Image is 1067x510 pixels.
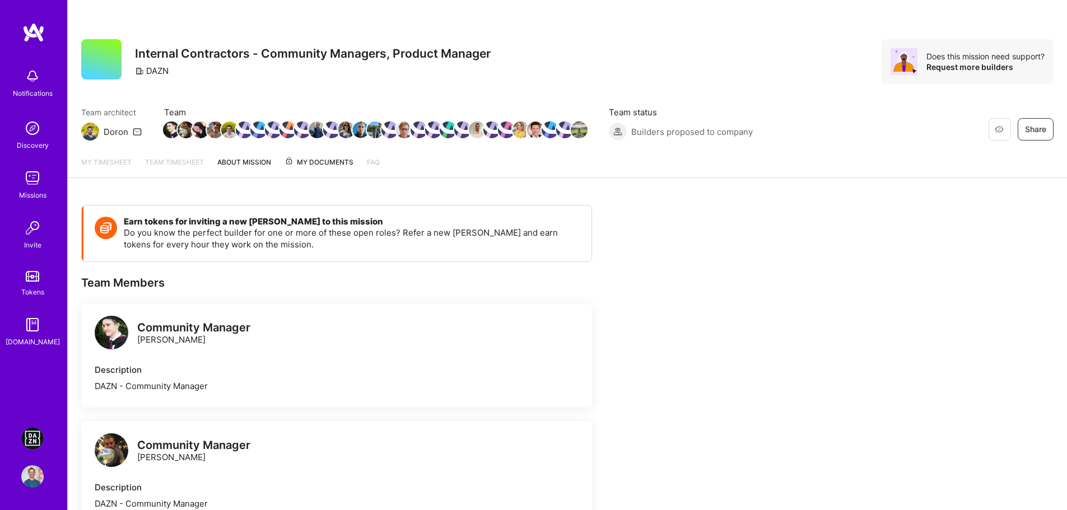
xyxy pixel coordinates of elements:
span: My Documents [285,156,353,169]
img: Invite [21,217,44,239]
img: Team Member Avatar [294,121,311,138]
div: Community Manager [137,322,250,334]
img: Team Member Avatar [163,121,180,138]
img: Team Member Avatar [367,121,384,138]
img: Team Member Avatar [556,121,573,138]
img: Team Member Avatar [265,121,282,138]
div: Missions [19,189,46,201]
a: Team Member Avatar [237,120,251,139]
img: Team Member Avatar [323,121,340,138]
a: Team Member Avatar [353,120,368,139]
span: Share [1025,124,1046,135]
img: Team Member Avatar [411,121,427,138]
div: [PERSON_NAME] [137,439,250,463]
img: Team Member Avatar [178,121,194,138]
a: Team Member Avatar [324,120,339,139]
i: icon CompanyGray [135,67,144,76]
a: Team Member Avatar [295,120,310,139]
a: Team Member Avatar [397,120,412,139]
a: Team Member Avatar [499,120,514,139]
img: Team Member Avatar [483,121,500,138]
a: Team Member Avatar [557,120,572,139]
i: icon EyeClosed [995,125,1004,134]
a: Team Member Avatar [441,120,455,139]
img: logo [22,22,45,43]
img: tokens [26,271,39,282]
img: Avatar [891,48,917,75]
a: Team Member Avatar [528,120,543,139]
img: guide book [21,314,44,336]
a: logo [95,316,128,352]
a: Team Member Avatar [470,120,484,139]
div: Community Manager [137,439,250,451]
img: Team Member Avatar [469,121,486,138]
h3: Internal Contractors - Community Managers, Product Manager [135,46,491,60]
a: About Mission [217,156,271,177]
div: [PERSON_NAME] [137,322,250,345]
img: Team Member Avatar [542,121,558,138]
i: icon Mail [133,127,142,136]
img: Team Member Avatar [352,121,369,138]
a: logo [95,433,128,470]
a: Team Member Avatar [164,120,179,139]
div: Tokens [21,286,44,298]
span: Team architect [81,106,142,118]
div: [DOMAIN_NAME] [6,336,60,348]
a: Team Member Avatar [368,120,383,139]
a: Team Member Avatar [412,120,426,139]
img: Team Member Avatar [338,121,355,138]
a: Team Member Avatar [572,120,586,139]
a: Team timesheet [145,156,204,177]
img: Team Member Avatar [250,121,267,138]
img: logo [95,433,128,467]
img: Team Member Avatar [221,121,238,138]
img: Team Member Avatar [309,121,325,138]
span: Team status [609,106,753,118]
h4: Earn tokens for inviting a new [PERSON_NAME] to this mission [124,217,580,227]
div: DAZN [135,65,169,77]
a: Team Member Avatar [266,120,281,139]
div: DAZN - Community Manager [95,380,579,392]
img: Team Architect [81,123,99,141]
img: Team Member Avatar [440,121,456,138]
a: Team Member Avatar [455,120,470,139]
a: Team Member Avatar [310,120,324,139]
div: Description [95,364,579,376]
img: teamwork [21,167,44,189]
a: Team Member Avatar [222,120,237,139]
a: Team Member Avatar [383,120,397,139]
img: Team Member Avatar [207,121,223,138]
img: Token icon [95,217,117,239]
img: DAZN: Event Moderators for Israel Based Team [21,427,44,450]
span: Team [164,106,586,118]
a: Team Member Avatar [281,120,295,139]
div: Team Members [81,275,592,290]
div: Request more builders [926,62,1045,72]
img: Team Member Avatar [236,121,253,138]
a: Team Member Avatar [339,120,353,139]
img: Builders proposed to company [609,123,627,141]
img: Team Member Avatar [279,121,296,138]
img: bell [21,65,44,87]
a: Team Member Avatar [426,120,441,139]
a: Team Member Avatar [251,120,266,139]
img: Team Member Avatar [527,121,544,138]
button: Share [1018,118,1054,141]
p: Do you know the perfect builder for one or more of these open roles? Refer a new [PERSON_NAME] an... [124,227,580,250]
a: Team Member Avatar [543,120,557,139]
a: My Documents [285,156,353,177]
img: Team Member Avatar [512,121,529,138]
div: DAZN - Community Manager [95,498,579,509]
div: Notifications [13,87,53,99]
a: Team Member Avatar [179,120,193,139]
div: Invite [24,239,41,251]
img: Team Member Avatar [381,121,398,138]
a: DAZN: Event Moderators for Israel Based Team [18,427,46,450]
img: Team Member Avatar [454,121,471,138]
div: Doron [104,126,128,138]
a: Team Member Avatar [208,120,222,139]
img: discovery [21,117,44,139]
img: logo [95,316,128,349]
img: Team Member Avatar [425,121,442,138]
a: My timesheet [81,156,132,177]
